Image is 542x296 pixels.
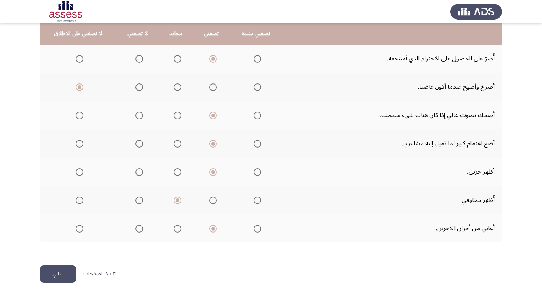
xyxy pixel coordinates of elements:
mat-radio-group: Select an option [73,109,83,122]
th: تصفني [193,23,230,45]
th: تصفني بشدة [230,23,283,45]
td: أصرخ وأصيح عندما أكون غاضبا. [282,73,502,101]
mat-radio-group: Select an option [206,222,217,235]
th: لا تصفني على الاطلاق [40,23,116,45]
mat-radio-group: Select an option [206,109,217,122]
td: أُظهر مخاوفي. [282,186,502,214]
mat-radio-group: Select an option [73,80,83,93]
mat-radio-group: Select an option [132,109,143,122]
mat-radio-group: Select an option [251,52,261,65]
mat-radio-group: Select an option [73,165,83,178]
mat-radio-group: Select an option [73,194,83,207]
mat-radio-group: Select an option [251,165,261,178]
mat-radio-group: Select an option [171,194,181,207]
mat-radio-group: Select an option [73,52,83,65]
mat-radio-group: Select an option [132,137,143,150]
mat-radio-group: Select an option [206,165,217,178]
th: لا تصفني [116,23,159,45]
img: Assessment logo of Emotional Intelligence Assessment - THL [40,1,92,22]
mat-radio-group: Select an option [132,52,143,65]
mat-radio-group: Select an option [171,222,181,235]
mat-radio-group: Select an option [251,80,261,93]
mat-radio-group: Select an option [171,52,181,65]
p: ٣ / ٨ الصفحات [83,271,116,277]
mat-radio-group: Select an option [73,222,83,235]
td: أضع اهتمام كبير لما تميل إليه مشاعري. [282,129,502,158]
mat-radio-group: Select an option [251,137,261,150]
mat-radio-group: Select an option [206,52,217,65]
mat-radio-group: Select an option [73,137,83,150]
mat-radio-group: Select an option [132,80,143,93]
td: أعاني من أحزان الآخرين. [282,214,502,242]
mat-radio-group: Select an option [171,109,181,122]
img: Assess Talent Management logo [450,1,502,22]
th: محايد [159,23,193,45]
mat-radio-group: Select an option [171,80,181,93]
mat-radio-group: Select an option [206,80,217,93]
mat-radio-group: Select an option [251,222,261,235]
td: أظهر حزني. [282,158,502,186]
td: أضحك بصوت عالي إذا كان هناك شيء مضحك. [282,101,502,129]
mat-radio-group: Select an option [171,165,181,178]
mat-radio-group: Select an option [132,222,143,235]
mat-radio-group: Select an option [251,109,261,122]
mat-radio-group: Select an option [206,194,217,207]
td: أُصِرّ على الحصول على الاحترام الذي أستحقه. [282,44,502,73]
mat-radio-group: Select an option [251,194,261,207]
mat-radio-group: Select an option [132,165,143,178]
mat-radio-group: Select an option [171,137,181,150]
mat-radio-group: Select an option [206,137,217,150]
mat-radio-group: Select an option [132,194,143,207]
button: load next page [40,265,76,283]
